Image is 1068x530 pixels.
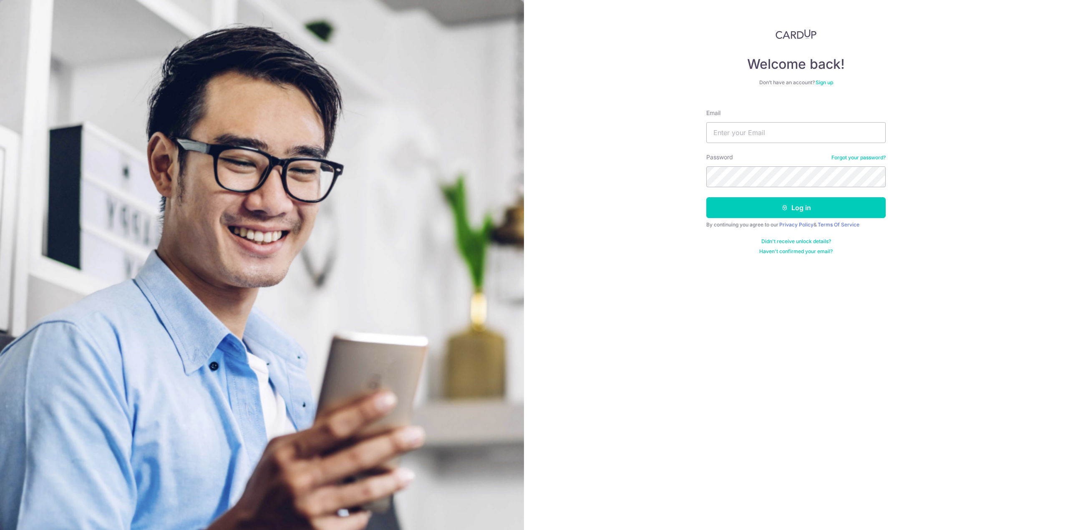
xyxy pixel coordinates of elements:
[831,154,886,161] a: Forgot your password?
[706,109,720,117] label: Email
[706,153,733,161] label: Password
[759,248,833,255] a: Haven't confirmed your email?
[761,238,831,245] a: Didn't receive unlock details?
[706,56,886,73] h4: Welcome back!
[776,29,816,39] img: CardUp Logo
[706,79,886,86] div: Don’t have an account?
[816,79,833,85] a: Sign up
[706,197,886,218] button: Log in
[779,221,814,228] a: Privacy Policy
[706,122,886,143] input: Enter your Email
[706,221,886,228] div: By continuing you agree to our &
[818,221,859,228] a: Terms Of Service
